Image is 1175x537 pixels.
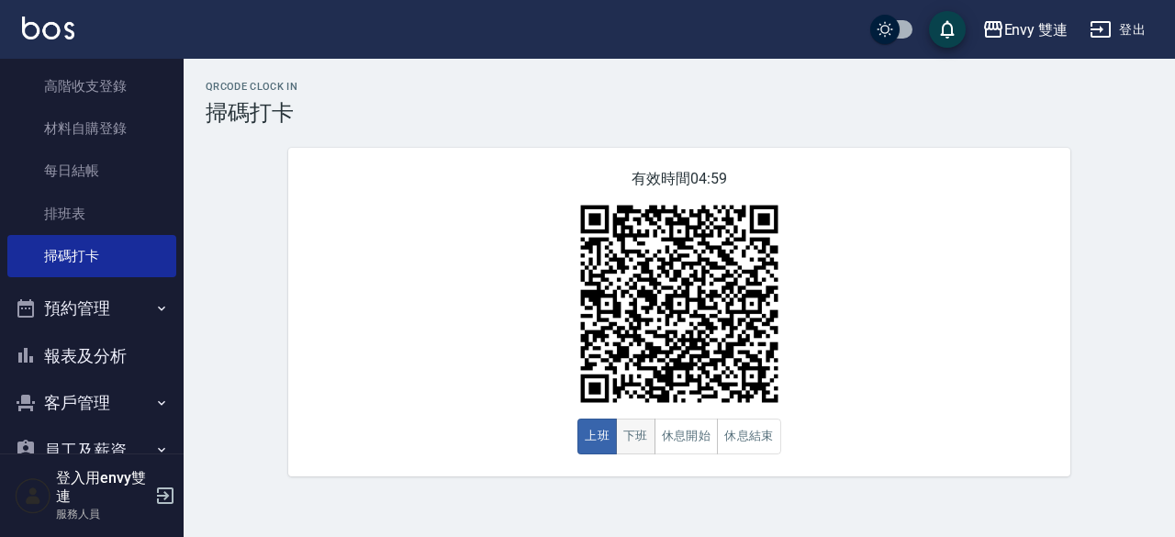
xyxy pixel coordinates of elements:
a: 掃碼打卡 [7,235,176,277]
button: 預約管理 [7,285,176,332]
img: Logo [22,17,74,39]
h2: QRcode Clock In [206,81,1153,93]
button: 客戶管理 [7,379,176,427]
img: Person [15,477,51,514]
button: Envy 雙連 [975,11,1076,49]
button: save [929,11,966,48]
button: 員工及薪資 [7,427,176,475]
button: 上班 [577,419,617,454]
button: 下班 [616,419,655,454]
div: 有效時間 04:59 [288,148,1070,476]
a: 高階收支登錄 [7,65,176,107]
button: 休息開始 [655,419,719,454]
button: 報表及分析 [7,332,176,380]
button: 休息結束 [717,419,781,454]
h5: 登入用envy雙連 [56,469,150,506]
p: 服務人員 [56,506,150,522]
h3: 掃碼打卡 [206,100,1153,126]
a: 排班表 [7,193,176,235]
a: 材料自購登錄 [7,107,176,150]
div: Envy 雙連 [1004,18,1069,41]
button: 登出 [1082,13,1153,47]
a: 每日結帳 [7,150,176,192]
